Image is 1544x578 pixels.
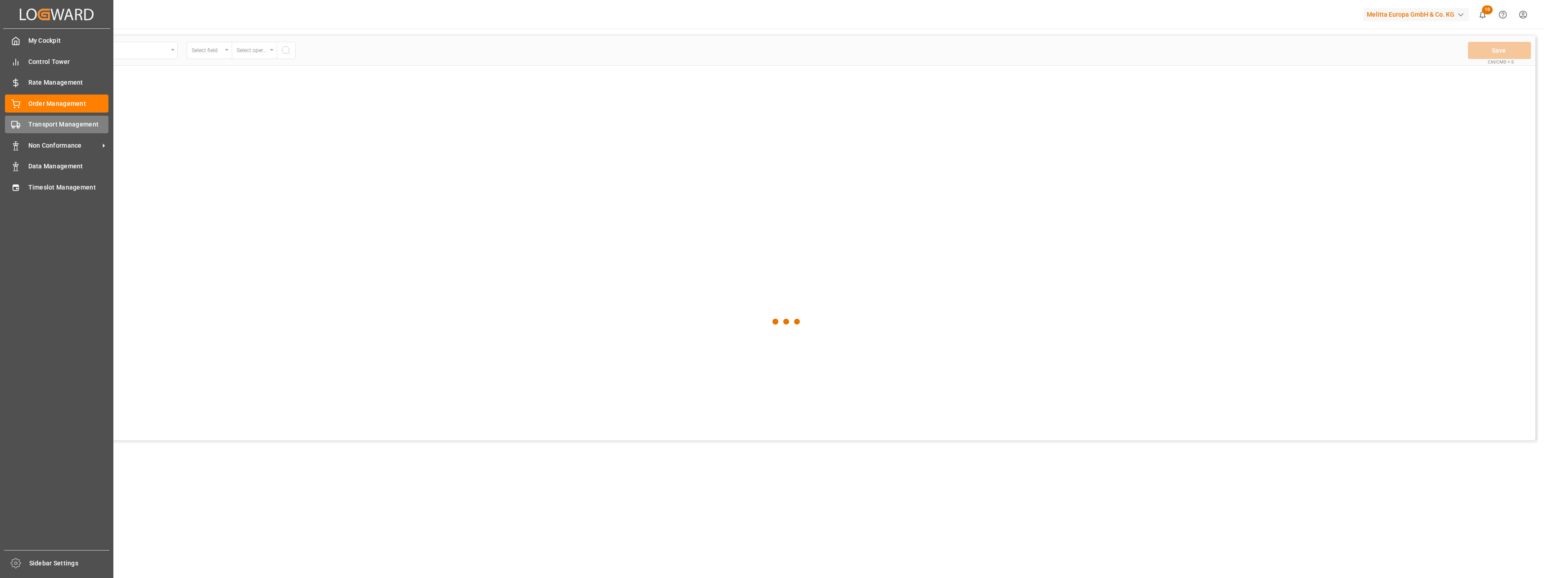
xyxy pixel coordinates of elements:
button: Melitta Europa GmbH & Co. KG [1363,6,1472,23]
span: Order Management [28,99,109,108]
a: Rate Management [5,74,108,91]
div: Melitta Europa GmbH & Co. KG [1363,8,1469,21]
a: My Cockpit [5,32,108,50]
span: Sidebar Settings [29,559,110,568]
span: Timeslot Management [28,183,109,192]
a: Timeslot Management [5,178,108,196]
span: Data Management [28,162,109,171]
button: Help Center [1493,5,1513,25]
a: Control Tower [5,53,108,70]
span: Transport Management [28,120,109,129]
a: Order Management [5,95,108,112]
button: show 18 new notifications [1472,5,1493,25]
span: Rate Management [28,78,109,87]
span: 18 [1482,5,1493,14]
a: Transport Management [5,116,108,133]
a: Data Management [5,158,108,175]
span: Control Tower [28,57,109,67]
span: Non Conformance [28,141,99,150]
span: My Cockpit [28,36,109,45]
